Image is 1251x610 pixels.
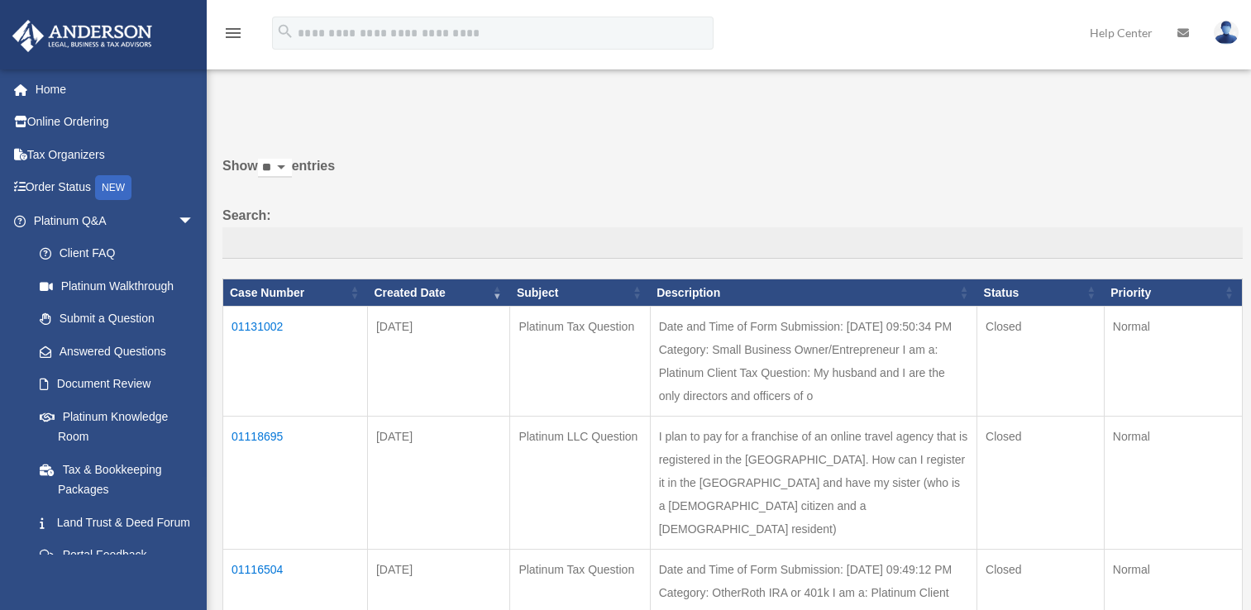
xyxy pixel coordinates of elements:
td: [DATE] [367,417,509,550]
span: arrow_drop_down [178,204,211,238]
td: Platinum Tax Question [510,307,650,417]
td: Normal [1104,417,1242,550]
td: 01118695 [223,417,368,550]
a: Order StatusNEW [12,171,219,205]
a: Platinum Q&Aarrow_drop_down [12,204,211,237]
a: menu [223,29,243,43]
th: Status: activate to sort column ascending [977,279,1105,307]
img: User Pic [1214,21,1239,45]
a: Portal Feedback [23,539,211,572]
td: Platinum LLC Question [510,417,650,550]
a: Document Review [23,368,211,401]
td: Date and Time of Form Submission: [DATE] 09:50:34 PM Category: Small Business Owner/Entrepreneur ... [650,307,976,417]
i: search [276,22,294,41]
td: Closed [977,307,1105,417]
a: Tax & Bookkeeping Packages [23,453,211,506]
th: Priority: activate to sort column ascending [1104,279,1242,307]
a: Land Trust & Deed Forum [23,506,211,539]
th: Case Number: activate to sort column ascending [223,279,368,307]
select: Showentries [258,159,292,178]
td: Closed [977,417,1105,550]
a: Submit a Question [23,303,211,336]
label: Show entries [222,155,1243,194]
a: Answered Questions [23,335,203,368]
img: Anderson Advisors Platinum Portal [7,20,157,52]
a: Tax Organizers [12,138,219,171]
i: menu [223,23,243,43]
td: I plan to pay for a franchise of an online travel agency that is registered in the [GEOGRAPHIC_DA... [650,417,976,550]
a: Home [12,73,219,106]
th: Created Date: activate to sort column ascending [367,279,509,307]
td: [DATE] [367,307,509,417]
a: Online Ordering [12,106,219,139]
div: NEW [95,175,131,200]
a: Platinum Knowledge Room [23,400,211,453]
a: Client FAQ [23,237,211,270]
th: Description: activate to sort column ascending [650,279,976,307]
a: Platinum Walkthrough [23,269,211,303]
th: Subject: activate to sort column ascending [510,279,650,307]
label: Search: [222,204,1243,259]
td: Normal [1104,307,1242,417]
td: 01131002 [223,307,368,417]
input: Search: [222,227,1243,259]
